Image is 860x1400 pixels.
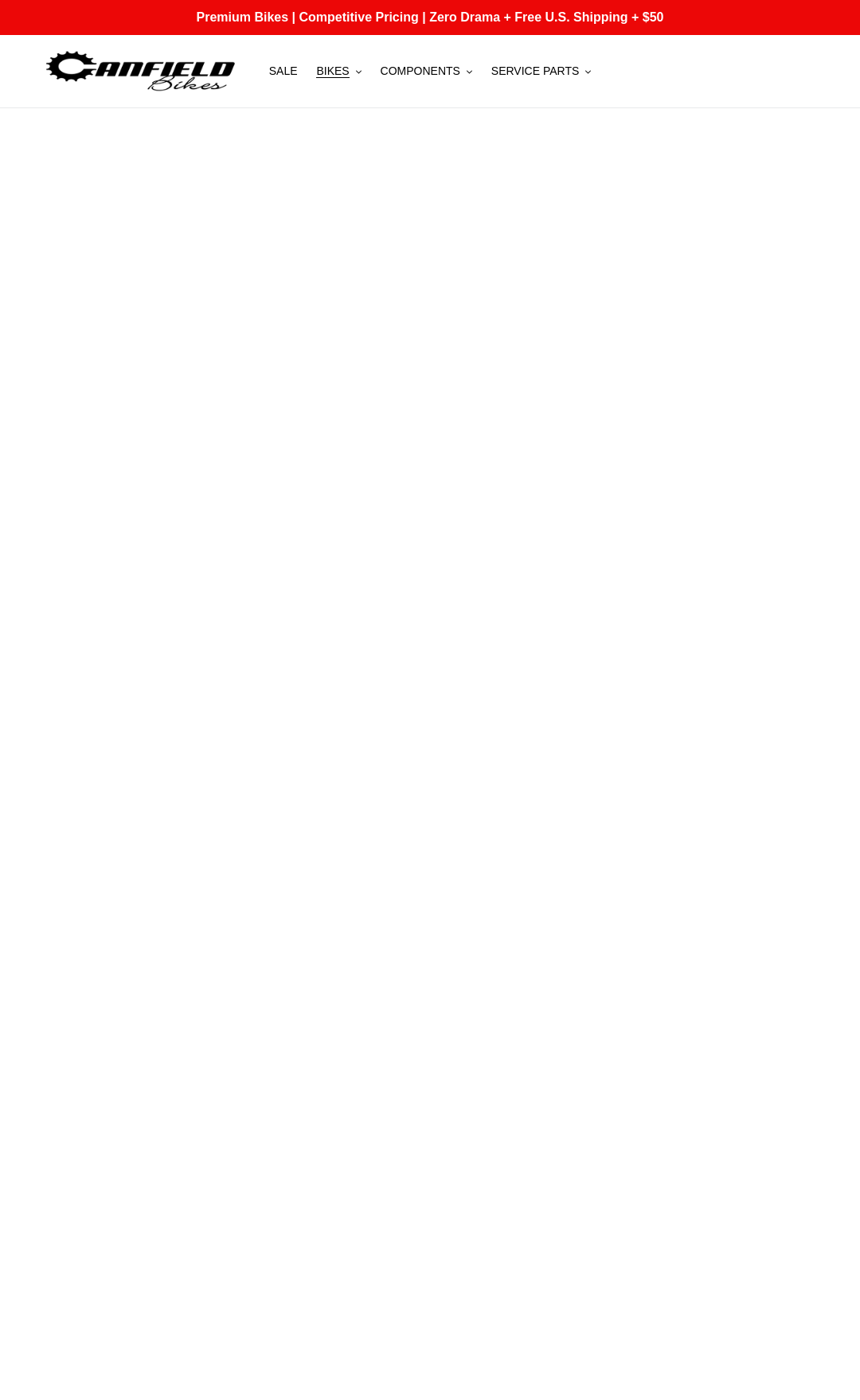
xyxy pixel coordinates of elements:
span: BIKES [316,64,349,78]
button: SERVICE PARTS [483,60,599,82]
button: COMPONENTS [373,60,480,82]
span: SALE [269,64,298,78]
button: BIKES [308,60,369,82]
span: SERVICE PARTS [491,64,579,78]
a: SALE [261,60,306,82]
span: COMPONENTS [381,64,460,78]
img: Canfield Bikes [44,47,237,96]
